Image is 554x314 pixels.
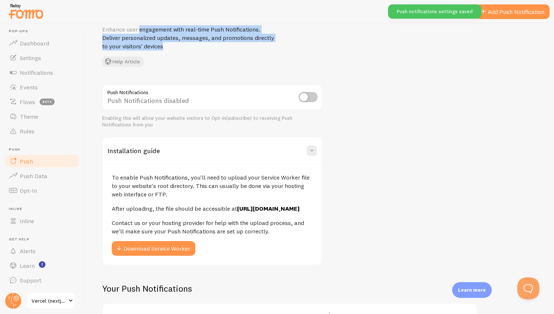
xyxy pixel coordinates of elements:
[9,237,80,242] span: Get Help
[26,292,76,310] a: Vercel (nextjs Boilerplate Three Xi 61)
[20,98,35,106] span: Flows
[20,54,41,62] span: Settings
[40,99,55,105] span: beta
[32,296,66,305] span: Vercel (nextjs Boilerplate Three Xi 61)
[20,84,38,91] span: Events
[4,51,80,65] a: Settings
[20,40,49,47] span: Dashboard
[4,65,80,80] a: Notifications
[112,173,313,199] p: To enable Push Notifications, you'll need to upload your Service Worker file to your website's ro...
[4,273,80,288] a: Support
[20,128,34,135] span: Rules
[20,262,35,269] span: Learn
[388,4,481,19] div: Push notifications settings saved
[8,2,44,21] img: fomo-relay-logo-orange.svg
[9,29,80,34] span: Pop-ups
[20,113,38,120] span: Theme
[4,80,80,95] a: Events
[4,95,80,109] a: Flows beta
[39,261,45,268] svg: <p>Watch New Feature Tutorials!</p>
[102,84,322,111] div: Push Notifications disabled
[452,282,492,298] div: Learn more
[112,219,313,236] p: Contact us or your hosting provider for help with the upload process, and we'll make sure your Pu...
[458,287,486,293] p: Learn more
[107,147,160,155] h3: Installation guide
[102,25,278,51] p: Enhance user engagement with real-time Push Notifications. Deliver personalized updates, messages...
[4,36,80,51] a: Dashboard
[237,205,300,212] a: [URL][DOMAIN_NAME]
[102,115,322,128] div: Enabling this will allow your website visitors to Opt-In(subscribe) to receiving Push Notificatio...
[4,244,80,258] a: Alerts
[20,69,53,76] span: Notifications
[20,277,41,284] span: Support
[112,204,313,213] p: After uploading, the file should be accessible at
[4,258,80,273] a: Learn
[4,214,80,228] a: Inline
[20,158,33,165] span: Push
[4,183,80,198] a: Opt-In
[9,147,80,152] span: Push
[20,217,34,225] span: Inline
[9,207,80,211] span: Inline
[4,154,80,169] a: Push
[112,241,195,256] button: Download Service Worker
[517,277,539,299] iframe: Help Scout Beacon - Open
[20,247,36,255] span: Alerts
[102,283,477,294] h2: Your Push Notifications
[4,124,80,138] a: Rules
[20,172,47,180] span: Push Data
[102,56,144,67] button: Help Article
[20,187,37,194] span: Opt-In
[4,109,80,124] a: Theme
[4,169,80,183] a: Push Data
